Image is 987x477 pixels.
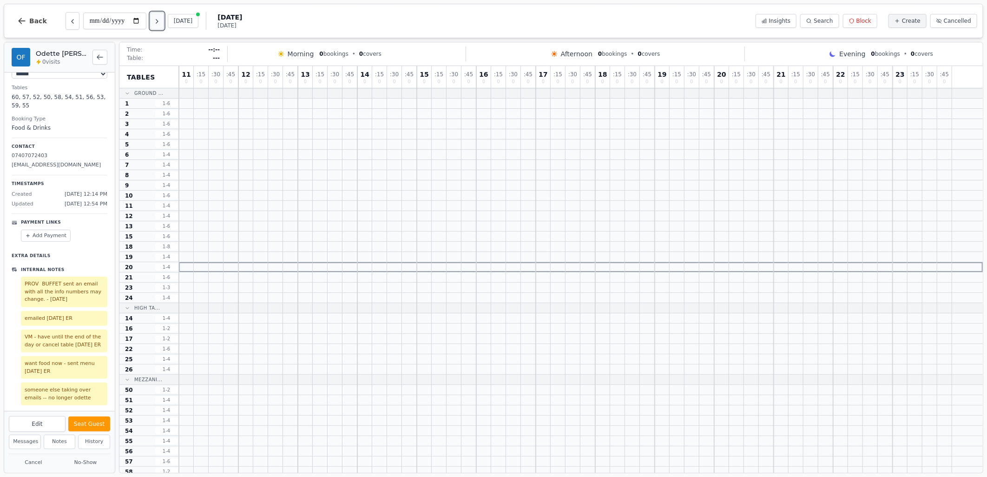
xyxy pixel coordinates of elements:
span: 1 - 6 [155,458,178,465]
span: • [631,50,634,58]
span: 20 [125,264,133,271]
span: 1 - 6 [155,223,178,230]
span: 1 - 4 [155,182,178,189]
span: Table: [127,54,143,62]
span: : 15 [316,72,324,77]
span: 1 - 8 [155,243,178,250]
span: 0 [556,79,559,84]
span: 15 [125,233,133,240]
span: 55 [125,437,133,445]
p: Internal Notes [21,267,65,273]
p: PROV BUFFET sent an email with all the info numbers may change. - [DATE] [25,280,104,304]
span: : 30 [330,72,339,77]
span: 1 - 6 [155,131,178,138]
dd: 60, 57, 52, 50, 58, 54, 51, 56, 53, 59, 55 [12,93,107,110]
span: : 45 [940,72,949,77]
span: 13 [125,223,133,230]
span: 0 [780,79,783,84]
span: 1 - 4 [155,294,178,301]
span: 0 [854,79,856,84]
span: [DATE] 12:54 PM [65,200,107,208]
span: : 15 [197,72,205,77]
span: 1 - 6 [155,120,178,127]
span: 1 - 4 [155,315,178,322]
span: 21 [776,71,785,78]
span: 1 - 4 [155,161,178,168]
button: Notes [44,435,76,449]
span: 0 [750,79,752,84]
span: 20 [717,71,726,78]
button: Add Payment [21,230,71,242]
span: • [352,50,355,58]
span: : 30 [747,72,756,77]
span: 0 [871,51,875,57]
span: 19 [658,71,666,78]
span: 1 - 6 [155,233,178,240]
span: Evening [839,49,865,59]
p: Contact [12,144,107,150]
span: : 15 [256,72,265,77]
p: emailed [DATE] ER [25,315,104,323]
span: Ground ... [134,90,164,97]
span: 0 [423,79,426,84]
span: covers [911,50,933,58]
span: 17 [125,335,133,343]
button: Search [800,14,839,28]
span: : 45 [464,72,473,77]
span: : 45 [821,72,830,77]
span: Afternoon [561,49,592,59]
span: 0 [259,79,262,84]
span: 26 [125,366,133,373]
span: 6 [125,151,129,159]
span: 1 - 4 [155,172,178,179]
span: --:-- [208,46,220,53]
span: 1 - 4 [155,356,178,363]
span: [DATE] 12:14 PM [65,191,107,199]
span: 3 [125,120,129,128]
span: : 15 [613,72,622,77]
span: 0 [616,79,619,84]
span: 0 [720,79,723,84]
button: Create [888,14,927,28]
span: 1 - 4 [155,427,178,434]
p: someone else taking over emails -- no longer odette [25,386,104,402]
span: 0 [348,79,351,84]
span: 0 [883,79,886,84]
span: 0 [675,79,678,84]
span: 17 [539,71,547,78]
span: 12 [125,212,133,220]
button: Block [843,14,877,28]
span: : 45 [881,72,889,77]
span: 1 - 4 [155,448,178,455]
span: : 15 [732,72,741,77]
span: : 30 [687,72,696,77]
span: 0 [319,51,323,57]
p: 07407072403 [12,152,107,160]
span: High Ta... [134,305,160,311]
span: 0 [408,79,410,84]
span: 13 [301,71,309,78]
button: Insights [756,14,797,28]
span: 11 [125,202,133,210]
span: 16 [479,71,488,78]
span: 0 [705,79,708,84]
span: Created [12,191,32,199]
span: : 30 [806,72,815,77]
span: 0 [809,79,812,84]
span: --- [213,54,220,62]
span: : 30 [628,72,637,77]
span: Mezzani... [134,376,162,383]
span: : 45 [286,72,295,77]
span: 1 - 4 [155,366,178,373]
span: : 45 [762,72,770,77]
span: : 30 [449,72,458,77]
span: 1 - 3 [155,284,178,291]
button: Back to bookings list [92,50,107,65]
span: : 15 [553,72,562,77]
span: 22 [836,71,845,78]
span: 0 [638,51,642,57]
span: 0 [598,51,602,57]
span: 0 [928,79,931,84]
span: 0 [690,79,693,84]
p: Extra Details [12,249,107,259]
